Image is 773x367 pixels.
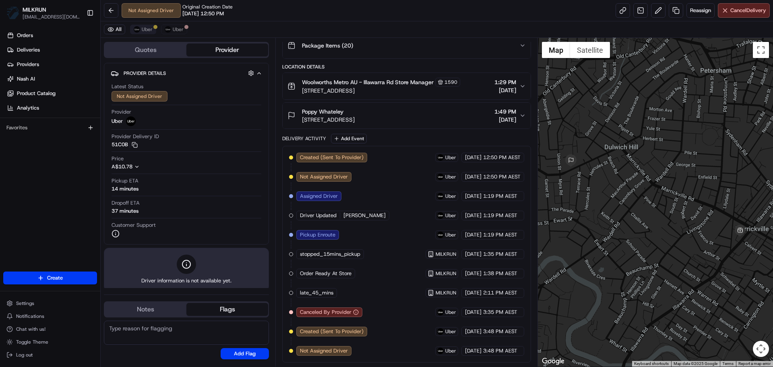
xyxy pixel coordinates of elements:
[445,348,456,354] span: Uber
[437,348,444,354] img: uber-new-logo.jpeg
[483,193,517,200] span: 1:19 PM AEST
[112,83,143,90] span: Latest Status
[483,231,517,238] span: 1:19 PM AEST
[730,7,766,14] span: Cancel Delivery
[690,7,711,14] span: Reassign
[483,212,517,219] span: 1:19 PM AEST
[465,231,482,238] span: [DATE]
[437,174,444,180] img: uber-new-logo.jpeg
[634,361,669,367] button: Keyboard shortcuts
[437,154,444,161] img: uber-new-logo.jpeg
[283,73,530,100] button: Woolworths Metro AU - Illawarra Rd Store Manager1590[STREET_ADDRESS]1:29 PM[DATE]
[753,341,769,357] button: Map camera controls
[112,185,138,193] div: 14 minutes
[16,300,34,307] span: Settings
[300,270,351,277] span: Order Ready At Store
[570,42,610,58] button: Show satellite imagery
[753,42,769,58] button: Toggle fullscreen view
[445,232,456,238] span: Uber
[483,270,517,277] span: 1:38 PM AEST
[445,154,456,161] span: Uber
[16,313,44,319] span: Notifications
[142,26,153,33] span: Uber
[300,347,348,355] span: Not Assigned Driver
[161,25,187,34] button: Uber
[428,251,456,257] button: MILKRUN
[17,90,56,97] span: Product Catalog
[17,32,33,39] span: Orders
[465,212,482,219] span: [DATE]
[47,274,63,282] span: Create
[465,251,482,258] span: [DATE]
[182,4,233,10] span: Original Creation Date
[3,44,100,56] a: Deliveries
[3,102,100,114] a: Analytics
[494,78,516,86] span: 1:29 PM
[444,79,457,85] span: 1590
[3,336,97,348] button: Toggle Theme
[23,14,80,20] button: [EMAIL_ADDRESS][DOMAIN_NAME]
[17,46,40,54] span: Deliveries
[3,3,83,23] button: MILKRUNMILKRUN[EMAIL_ADDRESS][DOMAIN_NAME]
[300,231,335,238] span: Pickup Enroute
[23,6,46,14] button: MILKRUN
[483,309,517,316] span: 3:35 PM AEST
[282,135,326,142] div: Delivery Activity
[3,349,97,361] button: Log out
[300,328,364,335] span: Created (Sent To Provider)
[465,173,482,180] span: [DATE]
[465,270,482,277] span: [DATE]
[436,290,456,296] span: MILKRUN
[3,121,97,134] div: Favorites
[445,174,456,180] span: Uber
[722,361,734,366] a: Terms
[112,108,131,116] span: Provider
[302,78,434,86] span: Woolworths Metro AU - Illawarra Rd Store Manager
[3,298,97,309] button: Settings
[283,33,530,58] button: Package Items (20)
[494,116,516,124] span: [DATE]
[112,207,138,215] div: 37 minutes
[16,339,48,345] span: Toggle Theme
[165,26,171,33] img: uber-new-logo.jpeg
[6,6,19,19] img: MILKRUN
[300,289,333,297] span: late_45_mins
[437,309,444,315] img: uber-new-logo.jpeg
[16,352,33,358] span: Log out
[112,177,138,185] span: Pickup ETA
[17,61,39,68] span: Providers
[445,309,456,315] span: Uber
[300,173,348,180] span: Not Assigned Driver
[282,64,531,70] div: Location Details
[331,134,367,143] button: Add Event
[465,193,482,200] span: [DATE]
[300,251,360,258] span: stopped_15mins_pickup
[437,232,444,238] img: uber-new-logo.jpeg
[3,58,100,71] a: Providers
[465,309,482,316] span: [DATE]
[302,87,460,95] span: [STREET_ADDRESS]
[437,212,444,219] img: uber-new-logo.jpeg
[105,303,186,316] button: Notes
[134,26,140,33] img: uber-new-logo.jpeg
[465,328,482,335] span: [DATE]
[186,44,268,56] button: Provider
[738,361,771,366] a: Report a map error
[141,277,231,284] span: Driver information is not available yet.
[302,116,355,124] span: [STREET_ADDRESS]
[105,44,186,56] button: Quotes
[300,309,351,316] span: Canceled By Provider
[3,311,97,322] button: Notifications
[302,41,353,50] span: Package Items ( 20 )
[112,118,123,125] span: Uber
[283,103,530,129] button: Poppy Whateley[STREET_ADDRESS]1:49 PM[DATE]
[483,289,517,297] span: 2:11 PM AEST
[483,251,517,258] span: 1:35 PM AEST
[186,303,268,316] button: Flags
[3,272,97,284] button: Create
[124,70,166,77] span: Provider Details
[343,212,386,219] span: [PERSON_NAME]
[17,75,35,83] span: Nash AI
[111,66,262,80] button: Provider Details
